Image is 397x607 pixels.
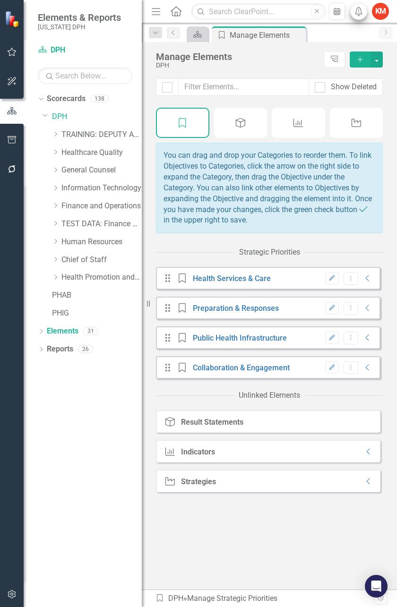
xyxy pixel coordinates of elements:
[181,418,243,427] div: Result Statements
[193,274,271,283] a: Health Services & Care
[230,29,304,41] div: Manage Elements
[38,23,121,31] small: [US_STATE] DPH
[156,51,319,62] div: Manage Elements
[193,304,279,313] a: Preparation & Responses
[90,95,109,103] div: 138
[178,78,309,96] input: Filter Elements...
[193,363,290,372] a: Collaboration & Engagement
[61,272,142,283] a: Health Promotion and Services
[156,143,383,233] div: You can drag and drop your Categories to reorder them. To link Objectives to Categories, click th...
[47,326,78,337] a: Elements
[181,448,215,456] div: Indicators
[239,247,300,258] div: Strategic Priorities
[61,201,142,212] a: Finance and Operations
[47,344,73,355] a: Reports
[181,478,216,486] div: Strategies
[52,111,142,122] a: DPH
[61,237,142,248] a: Human Resources
[61,165,142,176] a: General Counsel
[61,219,142,230] a: TEST DATA: Finance and Operations (Copy)
[52,290,142,301] a: PHAB
[38,45,132,56] a: DPH
[5,10,21,27] img: ClearPoint Strategy
[47,94,86,104] a: Scorecards
[61,147,142,158] a: Healthcare Quality
[38,68,132,84] input: Search Below...
[365,575,388,598] div: Open Intercom Messenger
[331,82,377,93] div: Show Deleted
[61,129,142,140] a: TRAINING: DEPUTY AREA
[61,183,142,194] a: Information Technology
[52,308,142,319] a: PHIG
[191,3,326,20] input: Search ClearPoint...
[38,12,121,23] span: Elements & Reports
[156,62,319,69] div: DPH
[78,345,93,353] div: 26
[239,390,300,401] div: Unlinked Elements
[193,333,287,342] a: Public Health Infrastructure
[155,593,374,604] div: » Manage Strategic Priorities
[372,3,389,20] button: KM
[168,594,183,603] a: DPH
[83,327,98,335] div: 31
[61,255,142,265] a: Chief of Staff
